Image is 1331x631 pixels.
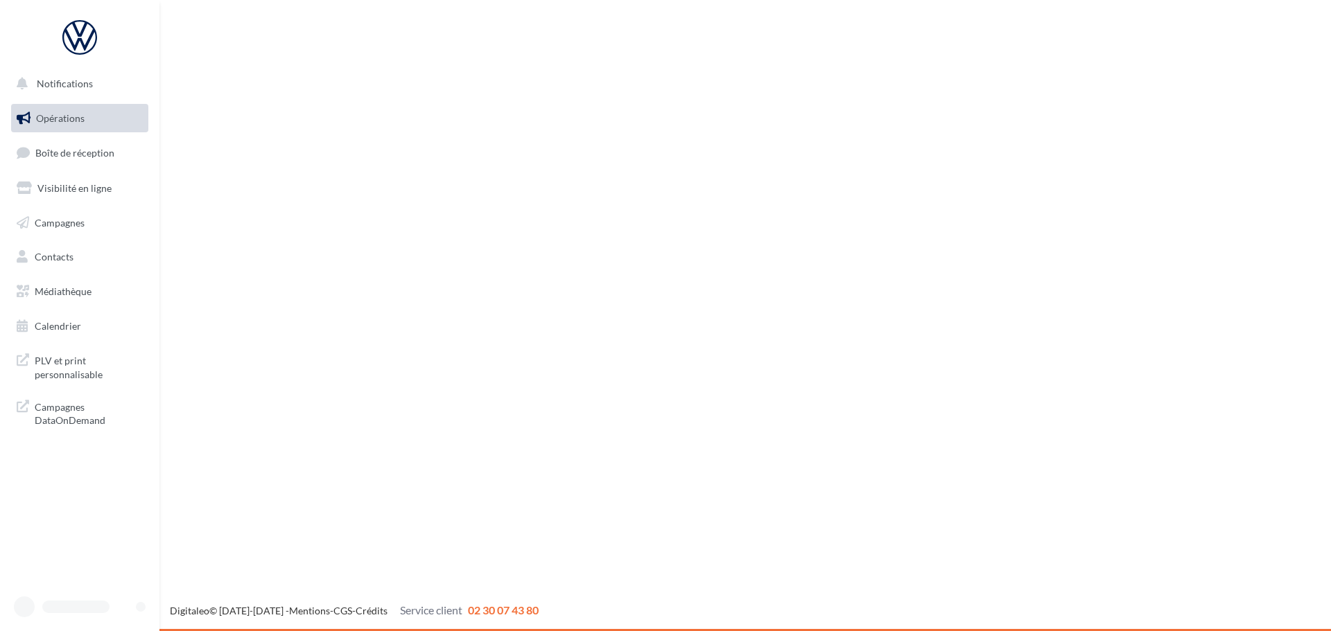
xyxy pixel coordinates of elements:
span: Boîte de réception [35,147,114,159]
span: © [DATE]-[DATE] - - - [170,605,539,616]
span: Notifications [37,78,93,89]
span: Calendrier [35,320,81,332]
a: Contacts [8,242,151,272]
span: Opérations [36,112,85,124]
a: Opérations [8,104,151,133]
span: Médiathèque [35,285,92,297]
span: Visibilité en ligne [37,182,112,194]
span: PLV et print personnalisable [35,351,143,381]
span: Contacts [35,251,73,263]
a: CGS [333,605,352,616]
a: PLV et print personnalisable [8,346,151,386]
a: Digitaleo [170,605,209,616]
a: Médiathèque [8,277,151,306]
span: Campagnes [35,216,85,228]
a: Crédits [356,605,388,616]
a: Boîte de réception [8,138,151,168]
span: Campagnes DataOnDemand [35,398,143,427]
span: 02 30 07 43 80 [468,603,539,616]
button: Notifications [8,69,146,98]
a: Calendrier [8,312,151,341]
a: Campagnes [8,208,151,238]
a: Campagnes DataOnDemand [8,392,151,433]
a: Mentions [289,605,330,616]
span: Service client [400,603,462,616]
a: Visibilité en ligne [8,174,151,203]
